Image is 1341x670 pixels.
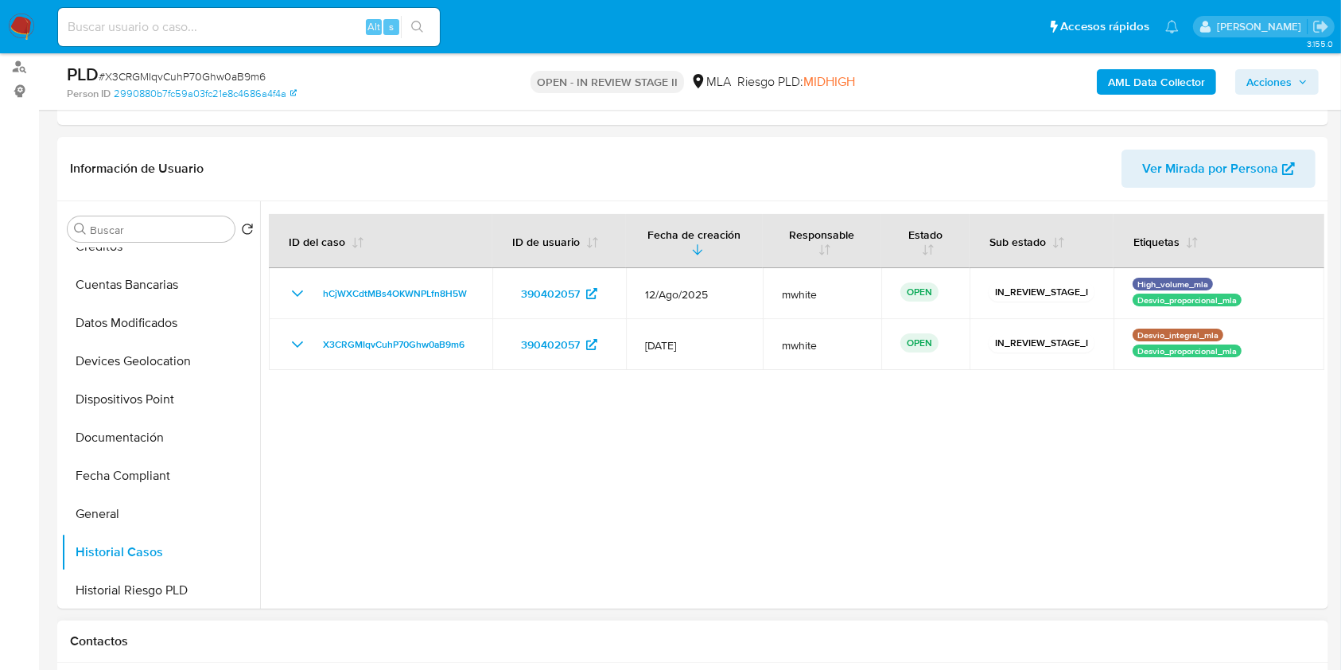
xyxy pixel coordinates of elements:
button: General [61,495,260,533]
span: Acciones [1246,69,1292,95]
button: Dispositivos Point [61,380,260,419]
span: s [389,19,394,34]
span: Alt [367,19,380,34]
span: Riesgo PLD: [737,73,855,91]
button: Historial Casos [61,533,260,571]
h1: Contactos [70,633,1316,649]
button: Datos Modificados [61,304,260,342]
button: Volver al orden por defecto [241,223,254,240]
p: OPEN - IN REVIEW STAGE II [531,71,684,93]
h1: Información de Usuario [70,161,204,177]
span: # X3CRGMIqvCuhP70Ghw0aB9m6 [99,68,266,84]
a: 2990880b7fc59a03fc21e8c4686a4f4a [114,87,297,101]
span: MIDHIGH [803,72,855,91]
button: Ver Mirada por Persona [1121,150,1316,188]
b: PLD [67,61,99,87]
input: Buscar usuario o caso... [58,17,440,37]
b: AML Data Collector [1108,69,1205,95]
input: Buscar [90,223,228,237]
span: Ver Mirada por Persona [1142,150,1278,188]
button: Fecha Compliant [61,457,260,495]
b: Person ID [67,87,111,101]
div: MLA [690,73,731,91]
a: Salir [1312,18,1329,35]
button: Historial Riesgo PLD [61,571,260,610]
button: AML Data Collector [1097,69,1216,95]
button: search-icon [401,16,433,38]
button: Cuentas Bancarias [61,266,260,304]
button: Devices Geolocation [61,342,260,380]
button: Buscar [74,223,87,236]
span: Accesos rápidos [1060,18,1149,35]
p: agustina.viggiano@mercadolibre.com [1217,19,1307,34]
span: 3.155.0 [1307,37,1333,50]
button: Documentación [61,419,260,457]
button: Acciones [1235,69,1319,95]
a: Notificaciones [1165,20,1179,33]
